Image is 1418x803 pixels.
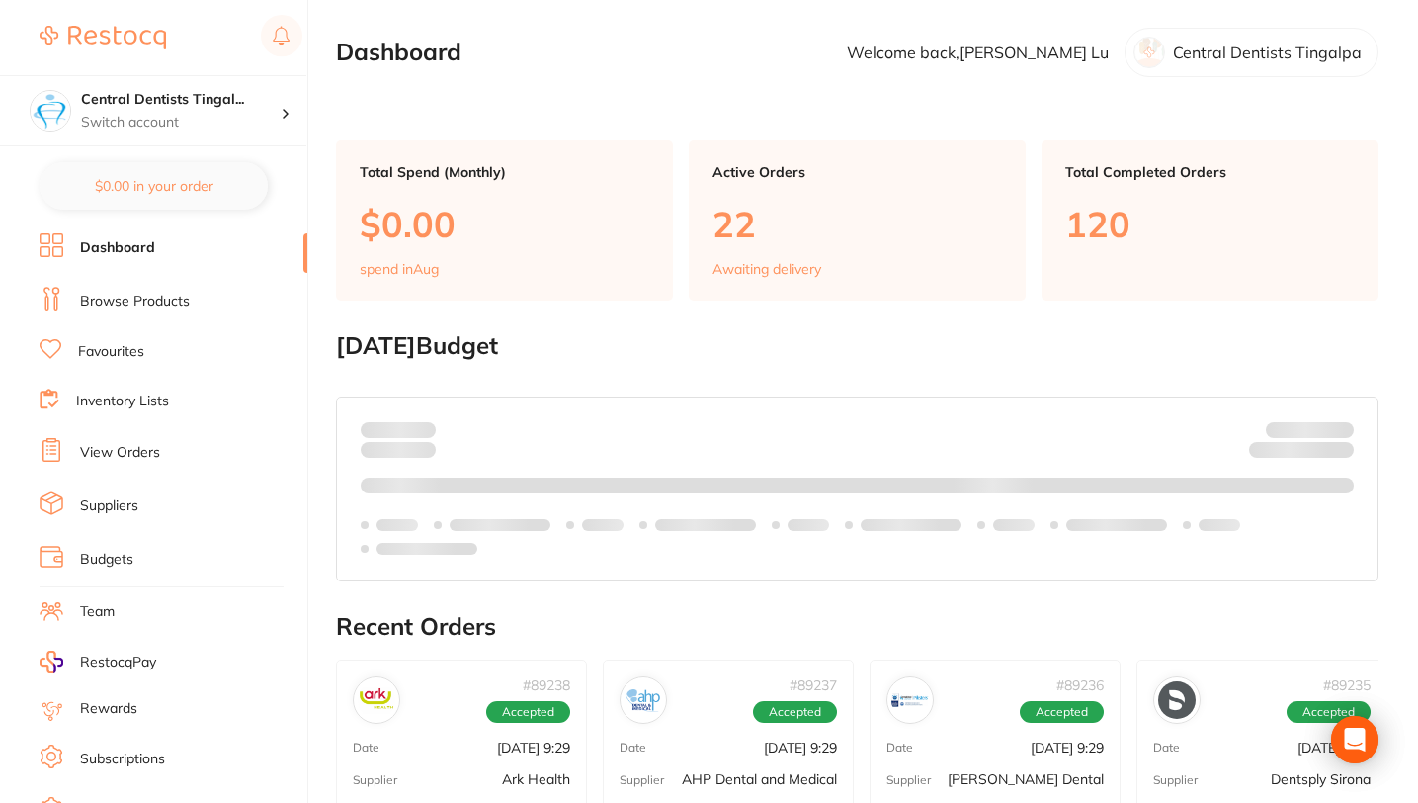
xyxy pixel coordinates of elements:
p: Labels extended [1066,517,1167,533]
p: # 89235 [1323,677,1371,693]
p: Labels [582,517,624,533]
p: Total Completed Orders [1065,164,1355,180]
p: [DATE] 9:29 [1297,740,1371,756]
p: # 89236 [1056,677,1104,693]
img: Dentsply Sirona [1158,681,1196,719]
p: AHP Dental and Medical [682,771,837,787]
p: Switch account [81,113,281,133]
span: Accepted [486,701,570,723]
span: RestocqPay [80,653,156,672]
a: Budgets [80,550,133,570]
p: [DATE] 9:29 [1031,740,1104,756]
p: Labels extended [376,541,477,557]
strong: $0.00 [1319,445,1354,463]
p: Spent: [361,421,436,437]
a: Favourites [78,342,144,362]
p: Labels [376,517,418,533]
h2: [DATE] Budget [336,332,1378,360]
div: Open Intercom Messenger [1331,716,1378,763]
img: Erskine Dental [891,681,929,719]
span: Accepted [753,701,837,723]
p: Labels extended [861,517,961,533]
a: Total Completed Orders120 [1042,140,1378,301]
p: # 89237 [790,677,837,693]
img: Restocq Logo [40,26,166,49]
a: Rewards [80,699,137,719]
p: Date [620,741,646,755]
span: Accepted [1287,701,1371,723]
a: View Orders [80,443,160,463]
p: [DATE] 9:29 [497,740,570,756]
p: Labels [1199,517,1240,533]
p: spend in Aug [360,261,439,277]
a: Browse Products [80,292,190,312]
p: Labels [993,517,1035,533]
a: Active Orders22Awaiting delivery [689,140,1026,301]
a: RestocqPay [40,651,156,673]
p: $0.00 [360,204,649,244]
img: AHP Dental and Medical [625,681,662,719]
p: Supplier [353,773,397,787]
p: Date [1153,741,1180,755]
p: month [361,438,436,462]
a: Total Spend (Monthly)$0.00spend inAug [336,140,673,301]
a: Team [80,602,115,622]
p: Labels [788,517,829,533]
img: Central Dentists Tingalpa [31,91,70,131]
p: Supplier [886,773,931,787]
p: Awaiting delivery [712,261,821,277]
p: [DATE] 9:29 [764,740,837,756]
a: Dashboard [80,238,155,258]
p: Date [353,741,379,755]
p: Active Orders [712,164,1002,180]
p: Date [886,741,913,755]
a: Suppliers [80,496,138,516]
a: Subscriptions [80,750,165,769]
p: Welcome back, [PERSON_NAME] Lu [847,44,1109,61]
h2: Dashboard [336,39,461,66]
p: Labels extended [450,517,550,533]
p: # 89238 [523,677,570,693]
p: Dentsply Sirona [1271,771,1371,787]
a: Restocq Logo [40,15,166,60]
img: Ark Health [358,681,395,719]
p: Supplier [1153,773,1198,787]
span: Accepted [1020,701,1104,723]
h2: Recent Orders [336,613,1378,641]
p: 120 [1065,204,1355,244]
p: Total Spend (Monthly) [360,164,649,180]
button: $0.00 in your order [40,162,268,210]
p: Ark Health [502,771,570,787]
strong: $0.00 [401,420,436,438]
p: Remaining: [1249,438,1354,462]
a: Inventory Lists [76,392,169,411]
strong: $NaN [1315,420,1354,438]
p: [PERSON_NAME] Dental [948,771,1104,787]
p: 22 [712,204,1002,244]
img: RestocqPay [40,651,63,673]
p: Budget: [1266,421,1354,437]
p: Labels extended [655,517,756,533]
p: Supplier [620,773,664,787]
h4: Central Dentists Tingalpa [81,90,281,110]
p: Central Dentists Tingalpa [1173,44,1362,61]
